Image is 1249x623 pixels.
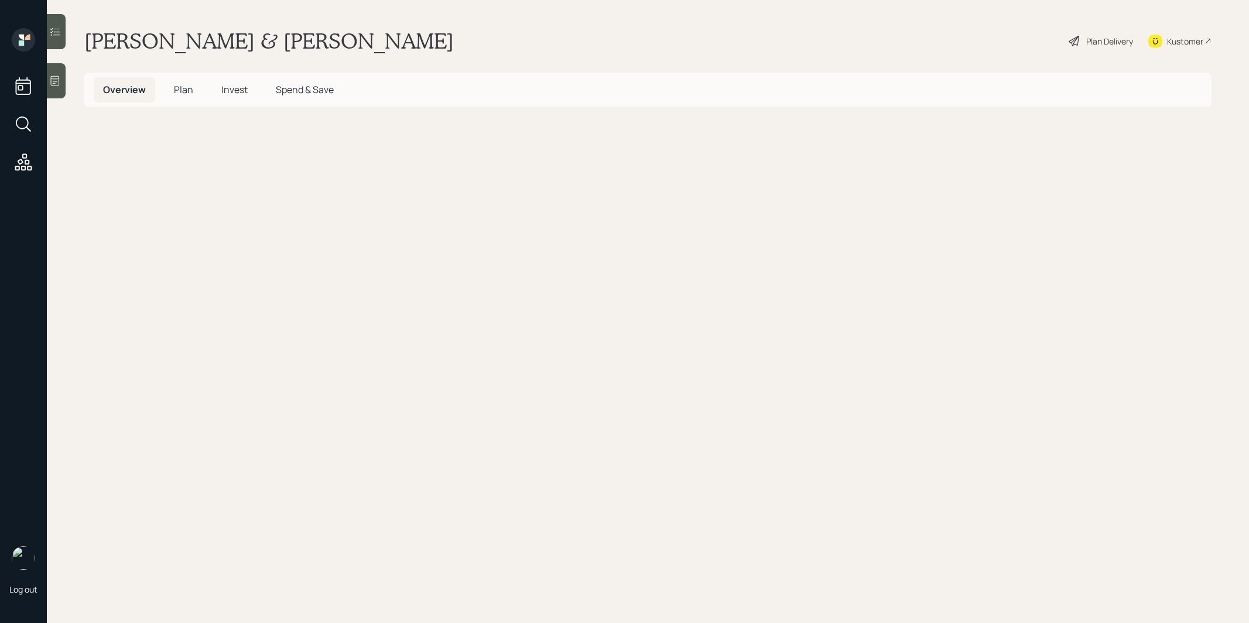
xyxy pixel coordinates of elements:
[221,83,248,96] span: Invest
[1086,35,1133,47] div: Plan Delivery
[9,584,37,595] div: Log out
[103,83,146,96] span: Overview
[276,83,334,96] span: Spend & Save
[174,83,193,96] span: Plan
[1167,35,1203,47] div: Kustomer
[84,28,454,54] h1: [PERSON_NAME] & [PERSON_NAME]
[12,546,35,570] img: treva-nostdahl-headshot.png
